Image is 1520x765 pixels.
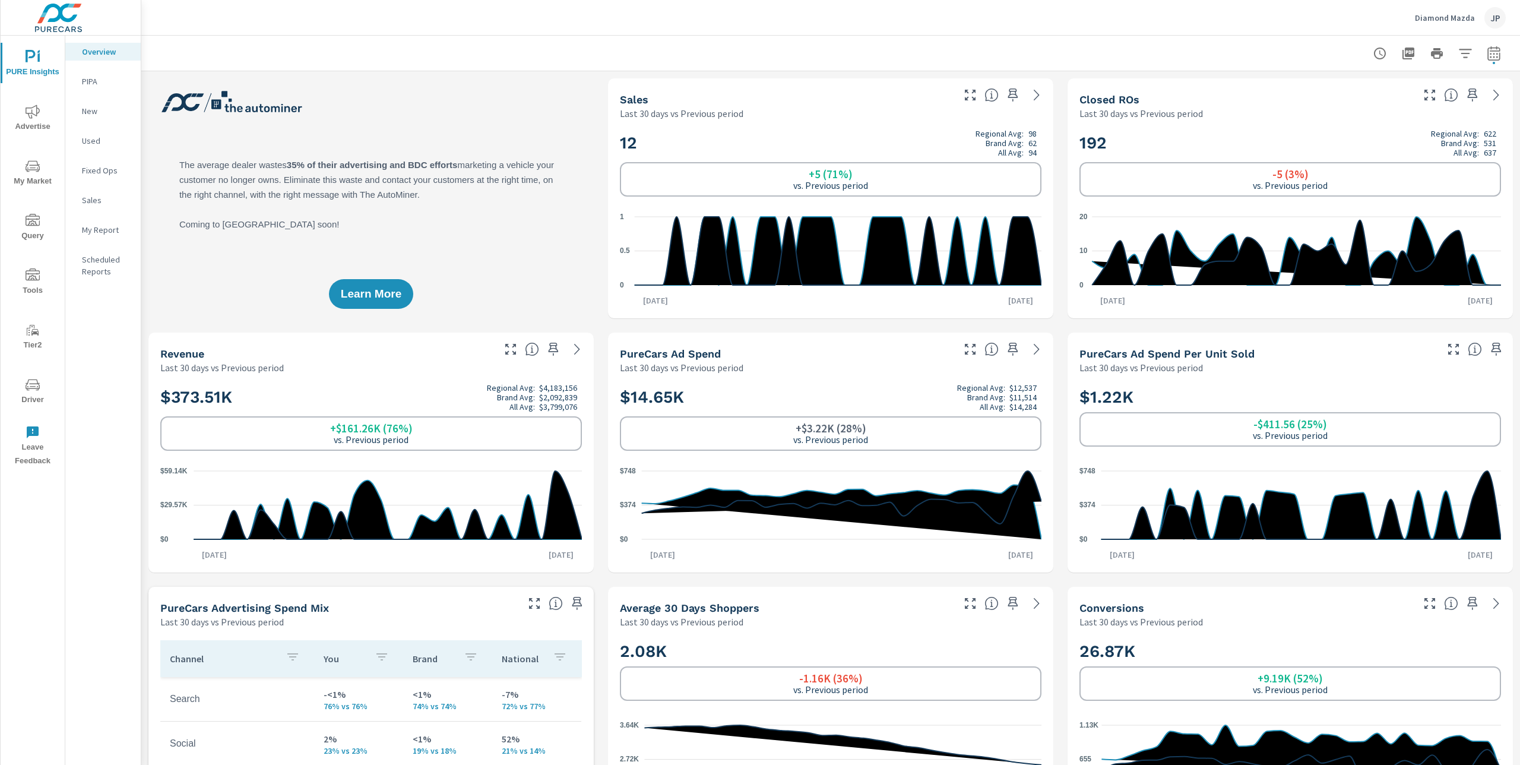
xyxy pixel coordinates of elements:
span: Tier2 [4,323,61,352]
h6: +$161.26K (76%) [330,422,413,434]
span: Save this to your personalized report [1003,340,1022,359]
div: Scheduled Reports [65,251,141,280]
p: 622 [1484,129,1496,138]
p: 23% vs 23% [324,746,394,755]
p: [DATE] [1000,295,1041,306]
p: 2% [324,732,394,746]
button: Make Fullscreen [961,340,980,359]
p: vs. Previous period [793,180,868,191]
a: See more details in report [1027,340,1046,359]
p: 62 [1028,138,1037,148]
span: Save this to your personalized report [1463,86,1482,105]
p: 74% vs 74% [413,701,483,711]
p: 21% vs 14% [502,746,572,755]
div: nav menu [1,36,65,473]
p: [DATE] [540,549,582,561]
text: 3.64K [620,721,639,729]
p: PIPA [82,75,131,87]
div: My Report [65,221,141,239]
h2: $1.22K [1079,387,1501,407]
p: Last 30 days vs Previous period [160,615,284,629]
h2: 2.08K [620,641,1041,662]
p: All Avg: [1453,148,1479,157]
p: National [502,653,543,665]
text: 0.5 [620,247,630,255]
div: Used [65,132,141,150]
p: Regional Avg: [487,383,535,393]
p: vs. Previous period [793,684,868,695]
p: 19% vs 18% [413,746,483,755]
button: Make Fullscreen [961,594,980,613]
p: All Avg: [980,402,1005,412]
h5: PureCars Ad Spend Per Unit Sold [1079,347,1255,360]
text: $748 [620,467,636,475]
p: 52% [502,732,572,746]
text: $374 [620,501,636,510]
span: Average cost of advertising per each vehicle sold at the dealer over the selected date range. The... [1468,342,1482,356]
p: vs. Previous period [1253,684,1328,695]
p: You [324,653,365,665]
span: PURE Insights [4,50,61,79]
h6: +5 (71%) [809,168,853,180]
span: The number of dealer-specified goals completed by a visitor. [Source: This data is provided by th... [1444,596,1458,611]
span: Driver [4,378,61,407]
text: 1 [620,213,624,221]
span: This table looks at how you compare to the amount of budget you spend per channel as opposed to y... [549,596,563,611]
p: vs. Previous period [1253,180,1328,191]
div: Overview [65,43,141,61]
h5: Average 30 Days Shoppers [620,602,759,614]
p: [DATE] [1459,549,1501,561]
h5: PureCars Advertising Spend Mix [160,602,329,614]
h5: Sales [620,93,648,106]
text: $374 [1079,501,1095,510]
h2: $14.65K [620,383,1041,412]
p: [DATE] [635,295,676,306]
text: $29.57K [160,501,188,510]
div: Sales [65,191,141,209]
a: See more details in report [568,340,587,359]
text: $59.14K [160,467,188,475]
span: Query [4,214,61,243]
p: $12,537 [1009,383,1037,393]
p: [DATE] [1092,295,1133,306]
div: Fixed Ops [65,162,141,179]
span: Save this to your personalized report [544,340,563,359]
span: Save this to your personalized report [1003,594,1022,613]
p: Last 30 days vs Previous period [620,615,743,629]
p: $2,092,839 [539,393,577,402]
text: $0 [1079,535,1088,543]
p: Brand Avg: [986,138,1024,148]
p: 98 [1028,129,1037,138]
h2: 12 [620,129,1041,157]
h6: -$411.56 (25%) [1253,418,1327,430]
h5: Conversions [1079,602,1144,614]
p: Brand Avg: [1441,138,1479,148]
text: 0 [620,281,624,289]
p: Regional Avg: [1431,129,1479,138]
p: $11,514 [1009,393,1037,402]
button: Apply Filters [1453,42,1477,65]
p: <1% [413,687,483,701]
p: Brand Avg: [967,393,1005,402]
td: Social [160,729,314,758]
h6: +9.19K (52%) [1258,672,1323,684]
p: Diamond Mazda [1415,12,1475,23]
text: $748 [1079,467,1095,475]
h5: PureCars Ad Spend [620,347,721,360]
span: Save this to your personalized report [1463,594,1482,613]
p: Last 30 days vs Previous period [160,361,284,375]
button: Make Fullscreen [1420,86,1439,105]
p: All Avg: [509,402,535,412]
p: New [82,105,131,117]
span: Total sales revenue over the selected date range. [Source: This data is sourced from the dealer’s... [525,342,539,356]
p: Scheduled Reports [82,254,131,277]
button: Make Fullscreen [961,86,980,105]
text: 10 [1079,247,1088,255]
p: $3,799,076 [539,402,577,412]
p: 72% vs 77% [502,701,572,711]
p: [DATE] [1101,549,1143,561]
text: 1.13K [1079,721,1098,729]
p: vs. Previous period [334,434,408,445]
div: JP [1484,7,1506,29]
p: $14,284 [1009,402,1037,412]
